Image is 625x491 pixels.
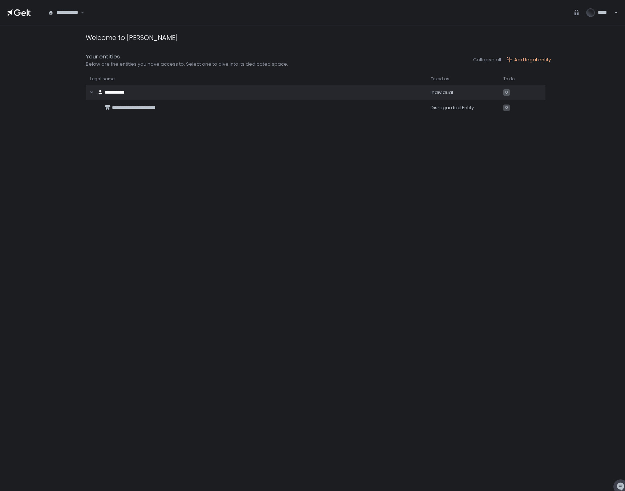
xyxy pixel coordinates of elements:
span: 0 [503,105,510,111]
span: Taxed as [431,76,449,82]
button: Add legal entity [507,57,551,63]
div: Search for option [44,5,84,20]
div: Disregarded Entity [431,105,495,111]
button: Collapse all [473,57,501,63]
span: 0 [503,89,510,96]
div: Welcome to [PERSON_NAME] [86,33,178,42]
div: Your entities [86,53,288,61]
div: Individual [431,89,495,96]
span: Legal name [90,76,114,82]
span: To do [503,76,515,82]
div: Below are the entities you have access to. Select one to dive into its dedicated space. [86,61,288,67]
